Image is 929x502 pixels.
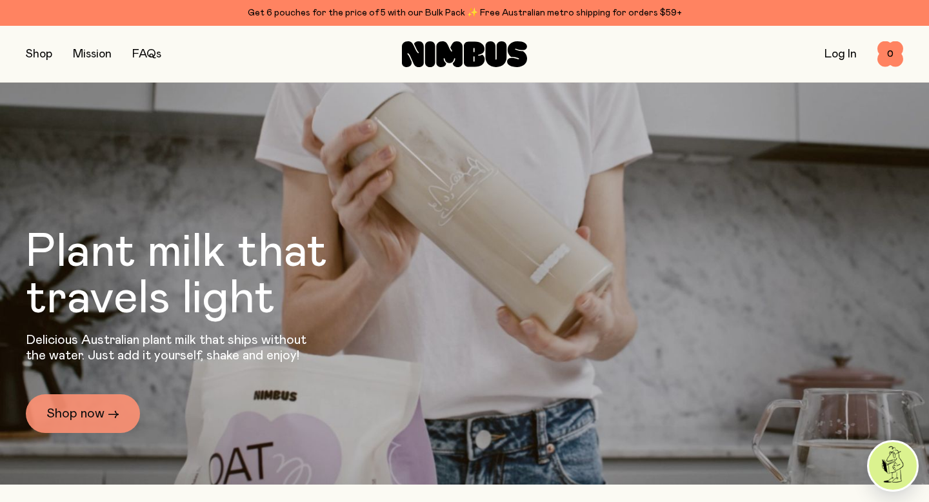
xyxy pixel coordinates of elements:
div: Get 6 pouches for the price of 5 with our Bulk Pack ✨ Free Australian metro shipping for orders $59+ [26,5,903,21]
a: Log In [824,48,857,60]
img: agent [869,442,917,490]
p: Delicious Australian plant milk that ships without the water. Just add it yourself, shake and enjoy! [26,332,315,363]
h1: Plant milk that travels light [26,229,397,322]
a: Shop now → [26,394,140,433]
button: 0 [877,41,903,67]
a: FAQs [132,48,161,60]
a: Mission [73,48,112,60]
